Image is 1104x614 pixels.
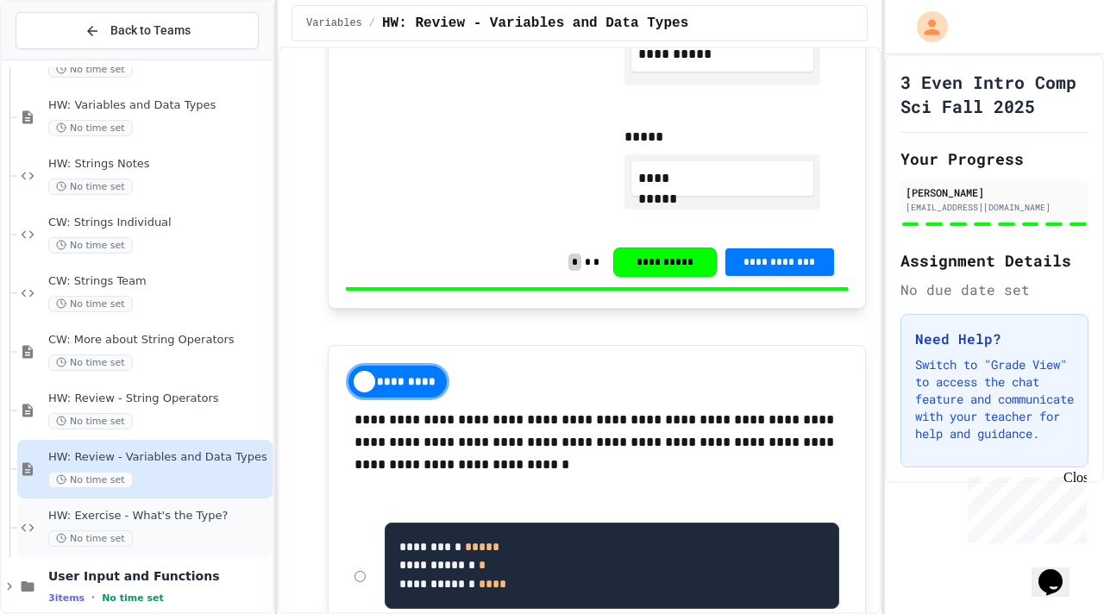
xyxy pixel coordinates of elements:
[16,12,259,49] button: Back to Teams
[915,329,1074,349] h3: Need Help?
[48,392,269,406] span: HW: Review - String Operators
[900,279,1088,300] div: No due date set
[48,568,269,584] span: User Input and Functions
[961,470,1087,543] iframe: chat widget
[48,354,133,371] span: No time set
[48,237,133,254] span: No time set
[899,7,952,47] div: My Account
[48,61,133,78] span: No time set
[48,450,269,465] span: HW: Review - Variables and Data Types
[48,120,133,136] span: No time set
[102,592,164,604] span: No time set
[906,185,1083,200] div: [PERSON_NAME]
[369,16,375,30] span: /
[48,98,269,113] span: HW: Variables and Data Types
[48,157,269,172] span: HW: Strings Notes
[48,530,133,547] span: No time set
[48,592,85,604] span: 3 items
[900,248,1088,273] h2: Assignment Details
[382,13,688,34] span: HW: Review - Variables and Data Types
[7,7,119,110] div: Chat with us now!Close
[906,201,1083,214] div: [EMAIL_ADDRESS][DOMAIN_NAME]
[48,216,269,230] span: CW: Strings Individual
[91,591,95,605] span: •
[48,509,269,523] span: HW: Exercise - What's the Type?
[48,296,133,312] span: No time set
[48,274,269,289] span: CW: Strings Team
[110,22,191,40] span: Back to Teams
[900,147,1088,171] h2: Your Progress
[48,179,133,195] span: No time set
[306,16,362,30] span: Variables
[48,472,133,488] span: No time set
[915,356,1074,442] p: Switch to "Grade View" to access the chat feature and communicate with your teacher for help and ...
[900,70,1088,118] h1: 3 Even Intro Comp Sci Fall 2025
[1032,545,1087,597] iframe: chat widget
[48,333,269,348] span: CW: More about String Operators
[48,413,133,429] span: No time set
